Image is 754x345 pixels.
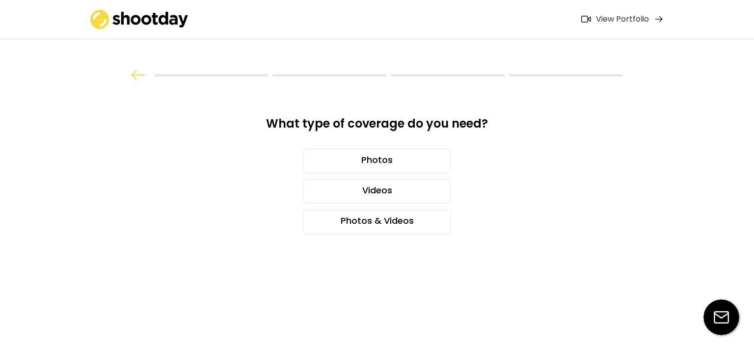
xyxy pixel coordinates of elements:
[703,299,739,335] img: email-icon%20%281%29.svg
[90,10,188,29] img: shootday_logo.png
[303,179,451,204] div: Videos
[131,70,146,80] img: arrow%20back.svg
[243,116,511,139] div: What type of coverage do you need?
[581,16,591,23] img: Icon%20feather-video%402x.png
[303,149,451,173] div: Photos
[303,210,451,234] div: Photos & Videos
[596,14,649,25] div: View Portfolio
